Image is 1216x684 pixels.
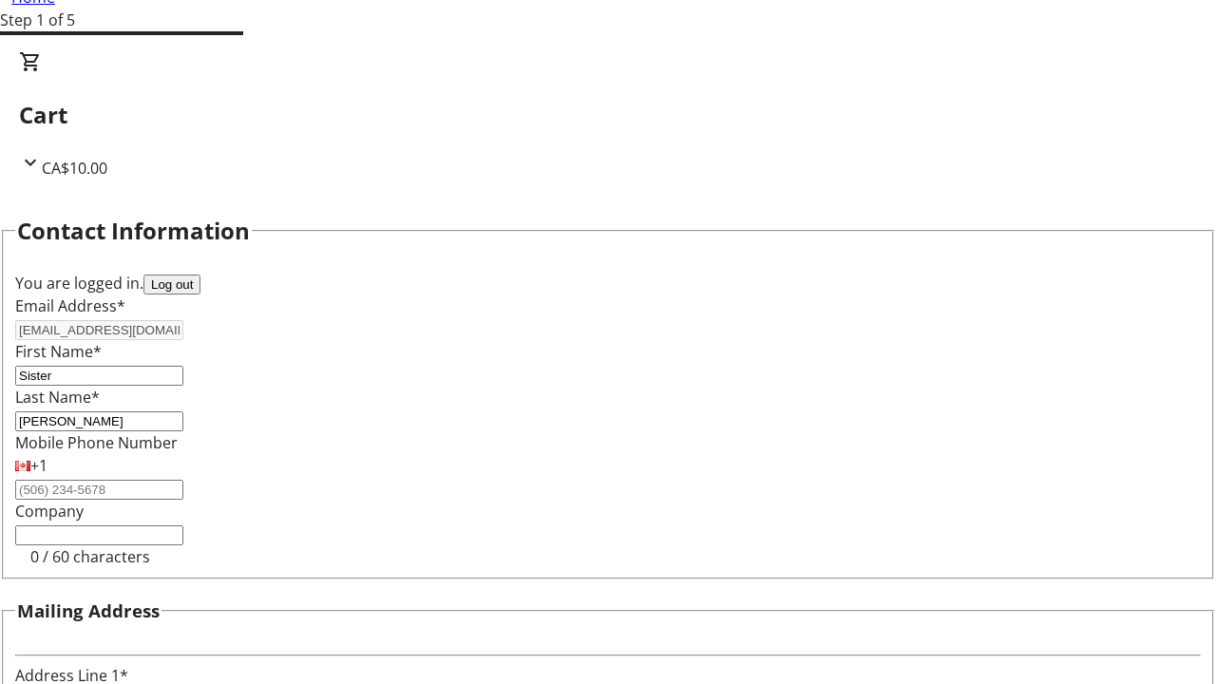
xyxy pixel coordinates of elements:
label: Company [15,501,84,522]
button: Log out [143,275,200,294]
label: Email Address* [15,295,125,316]
h2: Cart [19,98,1197,132]
span: CA$10.00 [42,158,107,179]
input: (506) 234-5678 [15,480,183,500]
h3: Mailing Address [17,598,160,624]
label: Last Name* [15,387,100,408]
label: First Name* [15,341,102,362]
div: You are logged in. [15,272,1201,294]
h2: Contact Information [17,214,250,248]
div: CartCA$10.00 [19,50,1197,180]
label: Mobile Phone Number [15,432,178,453]
tr-character-limit: 0 / 60 characters [30,546,150,567]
